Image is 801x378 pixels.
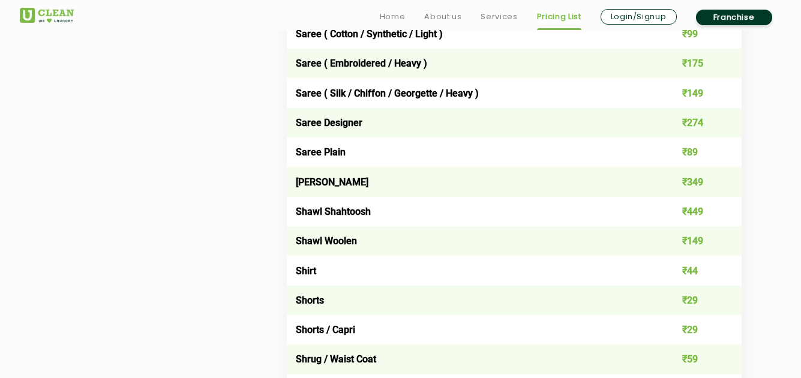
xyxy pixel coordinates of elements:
[650,315,742,344] td: ₹29
[287,315,651,344] td: Shorts / Capri
[287,49,651,78] td: Saree ( Embroidered / Heavy )
[287,226,651,256] td: Shawl Woolen
[650,197,742,226] td: ₹449
[287,78,651,107] td: Saree ( Silk / Chiffon / Georgette / Heavy )
[287,108,651,137] td: Saree Designer
[287,256,651,285] td: Shirt
[650,108,742,137] td: ₹274
[650,286,742,315] td: ₹29
[650,167,742,196] td: ₹349
[650,49,742,78] td: ₹175
[287,137,651,167] td: Saree Plain
[650,137,742,167] td: ₹89
[650,256,742,285] td: ₹44
[424,10,461,24] a: About us
[650,78,742,107] td: ₹149
[287,344,651,374] td: Shrug / Waist Coat
[650,344,742,374] td: ₹59
[287,167,651,196] td: [PERSON_NAME]
[650,226,742,256] td: ₹149
[380,10,406,24] a: Home
[650,19,742,49] td: ₹99
[601,9,677,25] a: Login/Signup
[696,10,772,25] a: Franchise
[287,197,651,226] td: Shawl Shahtoosh
[537,10,581,24] a: Pricing List
[287,19,651,49] td: Saree ( Cotton / Synthetic / Light )
[481,10,517,24] a: Services
[287,286,651,315] td: Shorts
[20,8,74,23] img: UClean Laundry and Dry Cleaning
